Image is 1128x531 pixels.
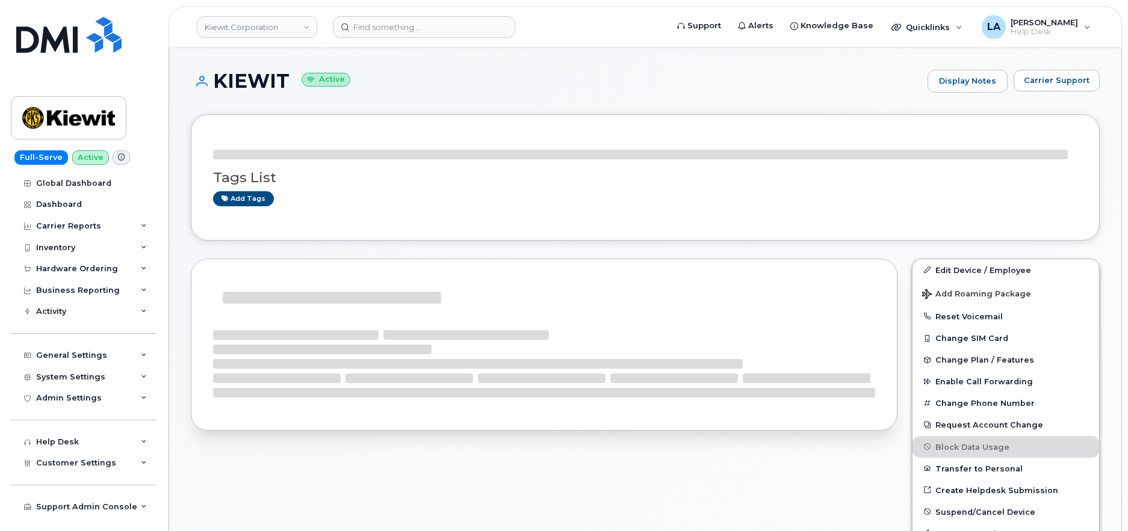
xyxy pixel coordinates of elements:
[913,436,1099,458] button: Block Data Usage
[213,170,1077,185] h3: Tags List
[913,281,1099,305] button: Add Roaming Package
[913,305,1099,327] button: Reset Voicemail
[935,377,1033,386] span: Enable Call Forwarding
[1014,70,1100,91] button: Carrier Support
[922,289,1031,301] span: Add Roaming Package
[913,479,1099,501] a: Create Helpdesk Submission
[935,507,1035,516] span: Suspend/Cancel Device
[913,327,1099,349] button: Change SIM Card
[302,73,350,87] small: Active
[913,370,1099,392] button: Enable Call Forwarding
[928,70,1008,93] a: Display Notes
[935,355,1034,364] span: Change Plan / Features
[213,191,274,206] a: Add tags
[191,70,922,91] h1: KIEWIT
[913,458,1099,479] button: Transfer to Personal
[913,349,1099,370] button: Change Plan / Features
[913,259,1099,281] a: Edit Device / Employee
[913,414,1099,435] button: Request Account Change
[913,392,1099,414] button: Change Phone Number
[1024,75,1089,86] span: Carrier Support
[913,501,1099,523] button: Suspend/Cancel Device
